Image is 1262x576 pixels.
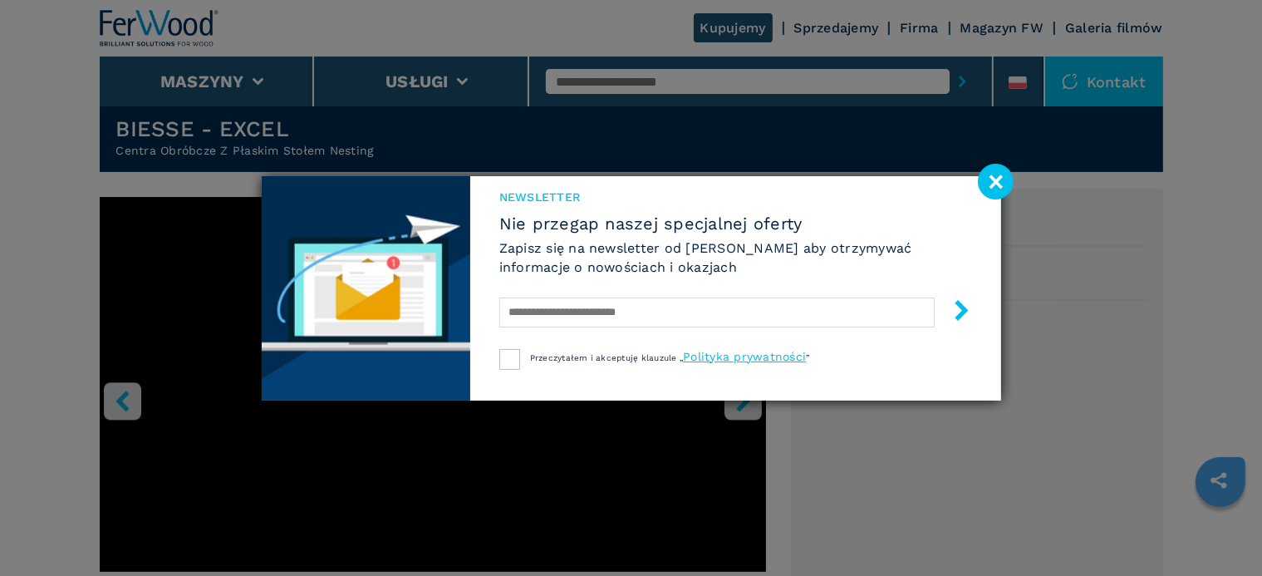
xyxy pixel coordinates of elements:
span: Przeczytałem i akceptuję klauzule „ [530,353,684,362]
a: Polityka prywatności [683,350,806,363]
img: Newsletter image [262,176,470,401]
span: ” [806,353,809,362]
button: submit-button [935,293,972,332]
h6: Zapisz się na newsletter od [PERSON_NAME] aby otrzymywać informacje o nowościach i okazjach [499,239,972,277]
span: Newsletter [499,189,972,205]
span: Nie przegap naszej specjalnej oferty [499,214,972,234]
